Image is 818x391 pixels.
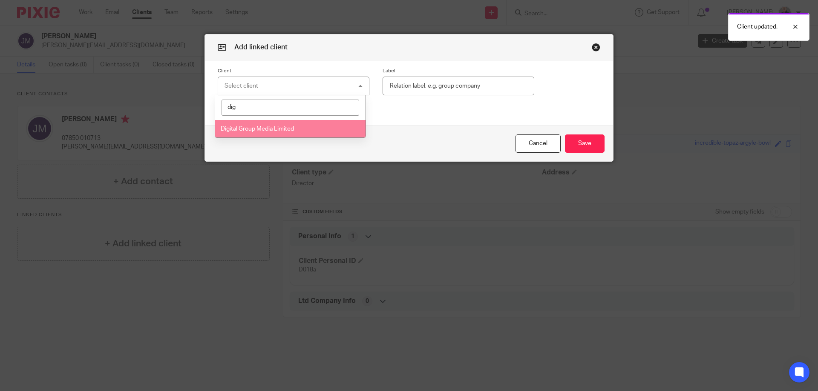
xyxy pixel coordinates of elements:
[218,68,369,74] label: Client
[516,134,561,153] button: Cancel
[737,23,778,31] p: Client updated.
[383,68,534,74] label: Label
[221,126,294,132] span: Digital Group Media Limited
[565,134,605,153] button: Save
[225,83,258,89] div: Select client
[383,77,534,96] input: Relation label, e.g. group company
[234,44,288,51] span: Add linked client
[222,100,360,116] input: Search options...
